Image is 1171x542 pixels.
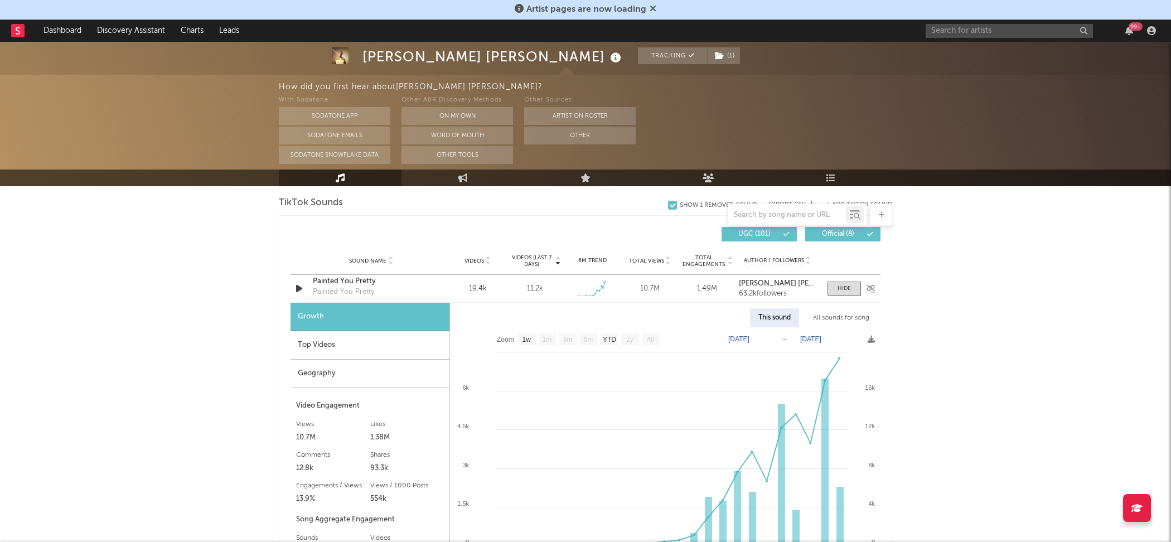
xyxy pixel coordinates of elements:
[926,24,1093,38] input: Search for artists
[279,127,390,144] button: Sodatone Emails
[173,20,211,42] a: Charts
[739,280,855,287] strong: [PERSON_NAME] [PERSON_NAME]
[401,107,513,125] button: On My Own
[603,336,616,343] text: YTD
[812,231,864,238] span: Official ( 8 )
[524,127,636,144] button: Other
[464,258,484,264] span: Videos
[370,448,444,462] div: Shares
[526,5,646,14] span: Artist pages are now loading
[296,399,444,413] div: Video Engagement
[370,431,444,444] div: 1.38M
[362,47,624,66] div: [PERSON_NAME] [PERSON_NAME]
[296,431,370,444] div: 10.7M
[629,258,664,264] span: Total Views
[868,500,875,507] text: 4k
[457,423,469,429] text: 4.5k
[296,492,370,506] div: 13.9%
[313,276,429,287] a: Painted You Pretty
[457,500,469,507] text: 1.5k
[522,336,531,343] text: 1w
[370,462,444,475] div: 93.3k
[497,336,514,343] text: Zoom
[815,202,892,208] button: + Add TikTok Sound
[750,308,799,327] div: This sound
[524,107,636,125] button: Artist on Roster
[739,280,816,288] a: [PERSON_NAME] [PERSON_NAME]
[800,335,821,343] text: [DATE]
[681,254,727,268] span: Total Engagements
[401,94,513,107] div: Other A&R Discovery Methods
[739,290,816,298] div: 63.2k followers
[296,479,370,492] div: Engagements / Views
[211,20,247,42] a: Leads
[1129,22,1143,31] div: 99 +
[805,227,880,241] button: Official(8)
[279,196,343,210] span: TikTok Sounds
[462,462,469,468] text: 3k
[584,336,593,343] text: 6m
[279,80,1171,94] div: How did you first hear about [PERSON_NAME] [PERSON_NAME] ?
[296,418,370,431] div: Views
[708,47,741,64] span: ( 1 )
[563,336,573,343] text: 3m
[865,384,875,391] text: 16k
[626,336,633,343] text: 1y
[349,258,386,264] span: Sound Name
[313,287,374,298] div: Painted You Pretty
[681,283,733,294] div: 1.49M
[722,227,797,241] button: UGC(101)
[728,335,749,343] text: [DATE]
[728,211,846,220] input: Search by song name or URL
[36,20,89,42] a: Dashboard
[826,202,892,208] button: + Add TikTok Sound
[781,335,788,343] text: →
[401,146,513,164] button: Other Tools
[291,331,449,360] div: Top Videos
[89,20,173,42] a: Discovery Assistant
[296,462,370,475] div: 12.8k
[370,479,444,492] div: Views / 1000 Posts
[567,257,618,265] div: 6M Trend
[865,423,875,429] text: 12k
[279,107,390,125] button: Sodatone App
[370,492,444,506] div: 554k
[708,47,740,64] button: (1)
[509,254,554,268] span: Videos (last 7 days)
[646,336,654,343] text: All
[768,201,815,208] button: Export CSV
[462,384,469,391] text: 6k
[279,94,390,107] div: With Sodatone
[680,202,757,209] div: Show 1 Removed Sound
[527,283,543,294] div: 11.2k
[370,418,444,431] div: Likes
[279,146,390,164] button: Sodatone Snowflake Data
[650,5,656,14] span: Dismiss
[543,336,552,343] text: 1m
[638,47,708,64] button: Tracking
[296,513,444,526] div: Song Aggregate Engagement
[744,257,804,264] span: Author / Followers
[452,283,504,294] div: 19.4k
[1125,26,1133,35] button: 99+
[868,462,875,468] text: 8k
[805,308,878,327] div: All sounds for song
[729,231,780,238] span: UGC ( 101 )
[401,127,513,144] button: Word Of Mouth
[624,283,676,294] div: 10.7M
[291,303,449,331] div: Growth
[296,448,370,462] div: Comments
[524,94,636,107] div: Other Sources
[291,360,449,388] div: Geography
